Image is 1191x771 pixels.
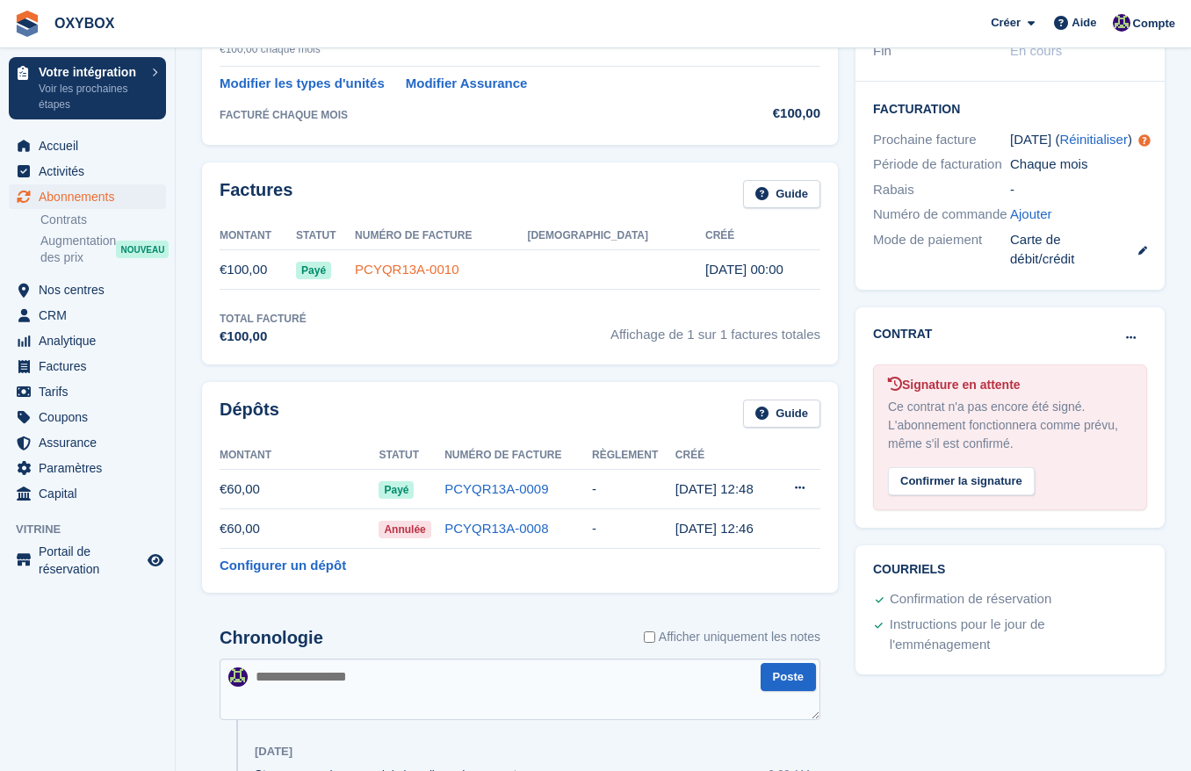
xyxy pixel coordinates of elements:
[220,628,323,648] h2: Chronologie
[406,74,528,94] a: Modifier Assurance
[644,628,820,646] label: Afficher uniquement les notes
[1010,130,1147,150] div: [DATE] ( )
[9,430,166,455] a: menu
[9,543,166,578] a: menu
[39,379,144,404] span: Tarifs
[116,241,169,258] div: NOUVEAU
[9,133,166,158] a: menu
[444,481,548,496] a: PCYQR13A-0009
[9,405,166,429] a: menu
[444,442,592,470] th: Numéro de facture
[1113,14,1130,32] img: Yoann REGAL
[145,550,166,571] a: Boutique d'aperçu
[47,9,121,38] a: OXYBOX
[220,400,279,429] h2: Dépôts
[705,262,783,277] time: 2025-08-26 22:00:38 UTC
[220,327,307,347] div: €100,00
[743,400,820,429] a: Guide
[220,250,296,290] td: €100,00
[14,11,40,37] img: stora-icon-8386f47178a22dfd0bd8f6a31ec36ba5ce8667c1dd55bd0f319d3a0aa187defe.svg
[220,180,292,209] h2: Factures
[890,615,1147,654] div: Instructions pour le jour de l'emménagement
[40,232,166,267] a: Augmentation des prix NOUVEAU
[16,521,175,538] span: Vitrine
[39,133,144,158] span: Accueil
[1133,15,1175,32] span: Compte
[675,481,754,496] time: 2025-08-23 10:48:54 UTC
[675,442,774,470] th: Créé
[873,130,1010,150] div: Prochaine facture
[9,354,166,378] a: menu
[873,41,1010,61] div: Fin
[220,311,307,327] div: Total facturé
[296,222,355,250] th: Statut
[220,509,379,549] td: €60,00
[39,277,144,302] span: Nos centres
[40,233,116,266] span: Augmentation des prix
[296,262,331,279] span: Payé
[527,222,705,250] th: [DEMOGRAPHIC_DATA]
[1010,205,1052,225] a: Ajouter
[610,311,820,347] span: Affichage de 1 sur 1 factures totales
[220,222,296,250] th: Montant
[220,41,740,57] div: €100,00 chaque mois
[220,470,379,509] td: €60,00
[592,442,675,470] th: Règlement
[1059,132,1128,147] a: Réinitialiser
[255,745,292,759] div: [DATE]
[873,205,1010,225] div: Numéro de commande
[39,81,143,112] p: Voir les prochaines étapes
[228,667,248,687] img: Yoann REGAL
[9,481,166,506] a: menu
[39,543,144,578] span: Portail de réservation
[9,184,166,209] a: menu
[888,467,1035,496] div: Confirmer la signature
[888,398,1132,453] div: Ce contrat n'a pas encore été signé. L'abonnement fonctionnera comme prévu, même s'il est confirmé.
[220,556,346,576] a: Configurer un dépôt
[220,107,740,123] div: FACTURÉ CHAQUE MOIS
[888,463,1035,478] a: Confirmer la signature
[39,405,144,429] span: Coupons
[873,325,932,343] h2: Contrat
[740,104,820,124] div: €100,00
[644,628,655,646] input: Afficher uniquement les notes
[9,456,166,480] a: menu
[355,262,458,277] a: PCYQR13A-0010
[39,303,144,328] span: CRM
[9,328,166,353] a: menu
[40,212,166,228] a: Contrats
[220,74,385,94] a: Modifier les types d'unités
[39,66,143,78] p: Votre intégration
[39,328,144,353] span: Analytique
[39,481,144,506] span: Capital
[1010,180,1147,200] div: -
[873,563,1147,577] h2: Courriels
[9,277,166,302] a: menu
[873,180,1010,200] div: Rabais
[890,589,1051,610] div: Confirmation de réservation
[592,509,675,549] td: -
[873,99,1147,117] h2: Facturation
[1137,133,1152,148] div: Tooltip anchor
[379,481,414,499] span: Payé
[9,57,166,119] a: Votre intégration Voir les prochaines étapes
[220,442,379,470] th: Montant
[379,442,444,470] th: Statut
[761,663,816,692] button: Poste
[9,379,166,404] a: menu
[39,354,144,378] span: Factures
[675,521,754,536] time: 2025-08-23 10:46:30 UTC
[705,222,820,250] th: Créé
[39,430,144,455] span: Assurance
[355,222,527,250] th: Numéro de facture
[873,230,1010,270] div: Mode de paiement
[9,159,166,184] a: menu
[1010,155,1147,175] div: Chaque mois
[592,470,675,509] td: -
[873,155,1010,175] div: Période de facturation
[9,303,166,328] a: menu
[743,180,820,209] a: Guide
[444,521,548,536] a: PCYQR13A-0008
[991,14,1021,32] span: Créer
[888,376,1132,394] div: Signature en attente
